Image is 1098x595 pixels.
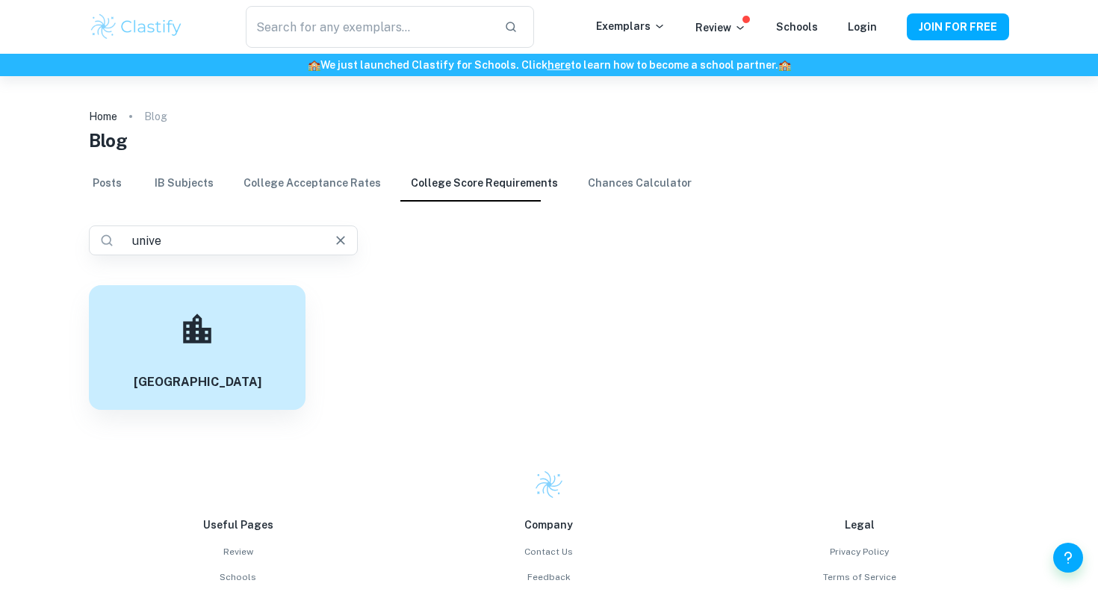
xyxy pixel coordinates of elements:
h6: [GEOGRAPHIC_DATA] [134,373,261,392]
h1: Blog [89,127,1009,154]
input: Search for any exemplars... [246,6,492,48]
a: Home [89,106,117,127]
p: Legal [710,517,1009,533]
a: Contact Us [400,545,698,558]
a: [GEOGRAPHIC_DATA] [89,285,305,410]
button: Help and Feedback [1053,543,1083,573]
a: Schools [89,570,388,584]
p: Company [400,517,698,533]
button: Open [350,239,353,242]
a: Feedback [400,570,698,584]
span: 🏫 [308,59,320,71]
a: Posts [89,166,125,202]
a: Review [89,545,388,558]
h6: We just launched Clastify for Schools. Click to learn how to become a school partner. [3,57,1095,73]
a: Terms of Service [710,570,1009,584]
input: Search for a college... [126,230,309,251]
a: College Acceptance Rates [244,166,381,202]
a: IB Subjects [155,166,214,202]
p: Exemplars [596,18,666,34]
span: 🏫 [778,59,791,71]
a: College Score Requirements [411,166,558,202]
p: Blog [144,108,167,125]
button: JOIN FOR FREE [907,13,1009,40]
a: Login [848,21,877,33]
a: Schools [776,21,818,33]
img: Clastify logo [89,12,184,42]
a: here [548,59,571,71]
a: Privacy Policy [710,545,1009,558]
p: Review [695,19,746,36]
img: Clastify logo [534,470,564,499]
button: Clear [330,230,351,251]
p: Useful Pages [89,517,388,533]
a: Chances Calculator [588,166,692,202]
